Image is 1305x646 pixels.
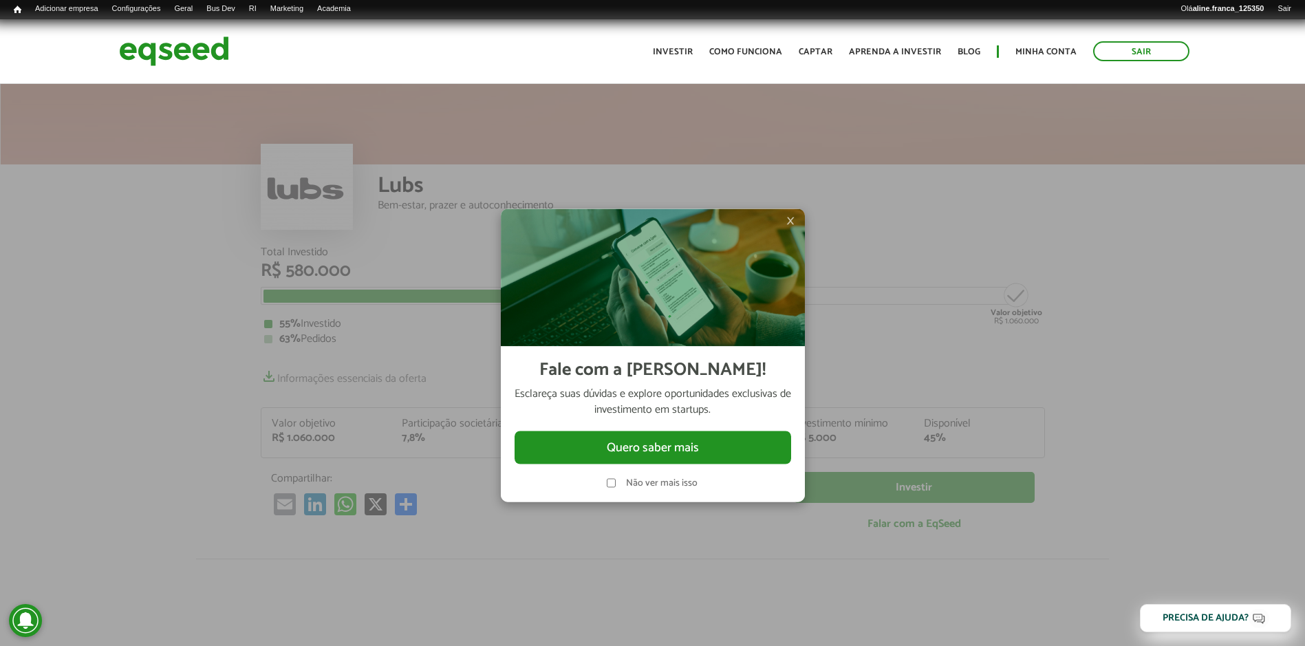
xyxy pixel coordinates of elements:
[958,47,980,56] a: Blog
[1093,41,1189,61] a: Sair
[515,387,791,418] p: Esclareça suas dúvidas e explore oportunidades exclusivas de investimento em startups.
[501,208,805,346] img: Imagem celular
[626,478,699,488] label: Não ver mais isso
[7,3,28,17] a: Início
[167,3,199,14] a: Geral
[1174,3,1271,14] a: Oláaline.franca_125350
[310,3,358,14] a: Academia
[119,33,229,69] img: EqSeed
[1015,47,1077,56] a: Minha conta
[709,47,782,56] a: Como funciona
[263,3,310,14] a: Marketing
[1271,3,1298,14] a: Sair
[105,3,168,14] a: Configurações
[653,47,693,56] a: Investir
[799,47,832,56] a: Captar
[28,3,105,14] a: Adicionar empresa
[515,431,791,464] button: Quero saber mais
[786,212,795,228] span: ×
[242,3,263,14] a: RI
[14,5,21,14] span: Início
[539,360,766,380] h2: Fale com a [PERSON_NAME]!
[1193,4,1264,12] strong: aline.franca_125350
[849,47,941,56] a: Aprenda a investir
[199,3,242,14] a: Bus Dev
